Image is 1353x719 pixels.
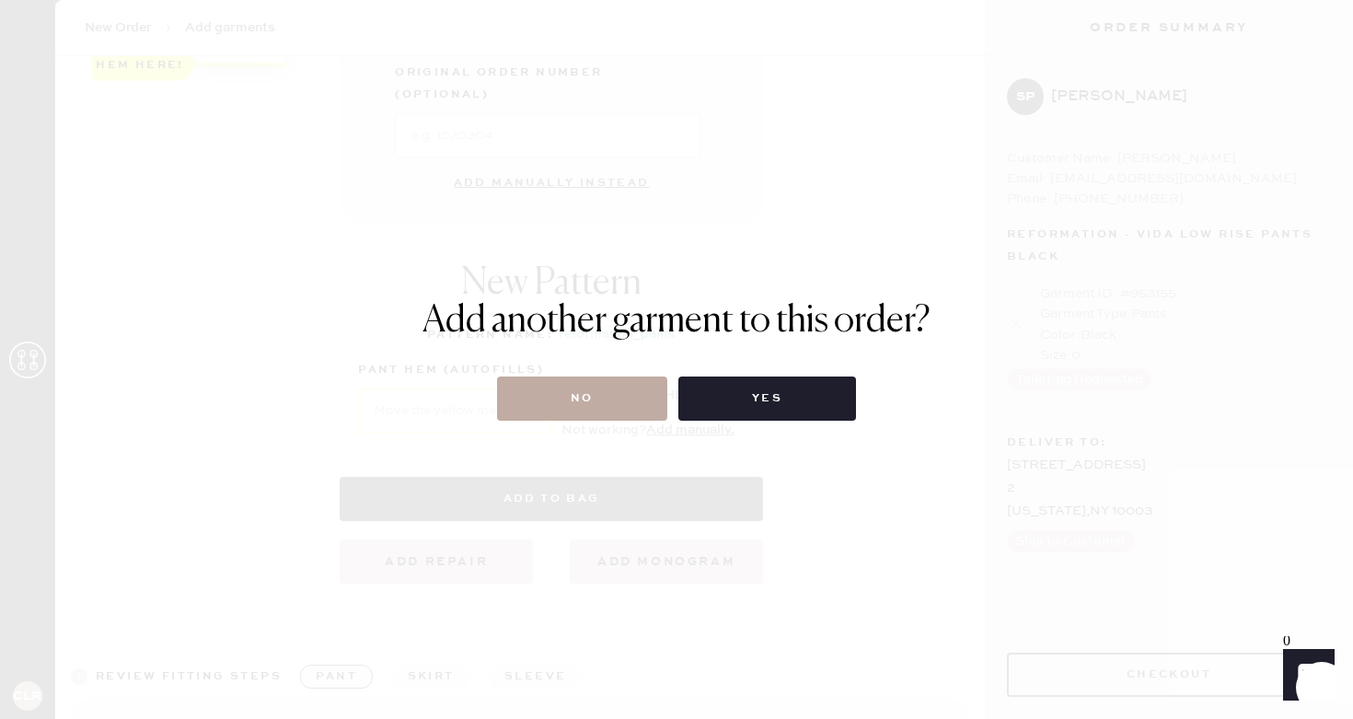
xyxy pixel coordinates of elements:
[678,377,856,421] button: Yes
[422,299,931,343] h1: Add another garment to this order?
[497,377,667,421] button: No
[1266,636,1345,715] iframe: Front Chat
